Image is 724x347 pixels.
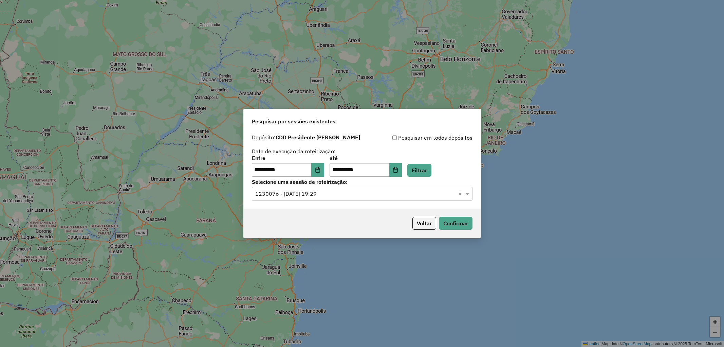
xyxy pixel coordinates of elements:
div: Pesquisar em todos depósitos [362,134,472,142]
button: Filtrar [407,164,431,177]
label: até [330,154,402,162]
button: Choose Date [311,163,324,177]
button: Confirmar [439,217,472,230]
strong: CDD Presidente [PERSON_NAME] [276,134,360,141]
span: Clear all [458,190,464,198]
label: Depósito: [252,133,360,141]
button: Voltar [412,217,436,230]
button: Choose Date [389,163,402,177]
label: Entre [252,154,324,162]
span: Pesquisar por sessões existentes [252,117,335,125]
label: Data de execução da roteirização: [252,147,336,155]
label: Selecione uma sessão de roteirização: [252,178,472,186]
